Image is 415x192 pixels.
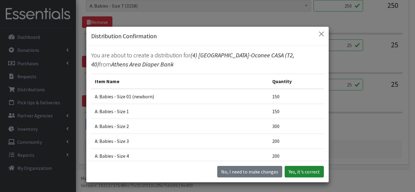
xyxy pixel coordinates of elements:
[91,32,157,41] h5: Distribution Confirmation
[91,148,269,163] td: A: Babies - Size 4
[91,51,324,69] p: You are about to create a distribution for from
[91,89,269,104] td: A: Babies - Size 01 (newborn)
[91,104,269,119] td: A: Babies - Size 1
[91,119,269,133] td: A: Babies - Size 2
[269,104,324,119] td: 150
[111,60,174,68] span: Athens Area Diaper Bank
[91,74,269,89] th: Item Name
[317,29,326,39] button: Close
[285,166,324,177] button: Yes, it's correct
[269,119,324,133] td: 300
[91,133,269,148] td: A: Babies - Size 3
[269,74,324,89] th: Quantity
[269,148,324,163] td: 200
[269,89,324,104] td: 150
[269,133,324,148] td: 200
[217,166,282,177] button: No I need to make changes
[91,51,294,68] span: (4) [GEOGRAPHIC_DATA]-Oconee CASA (T2, 40)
